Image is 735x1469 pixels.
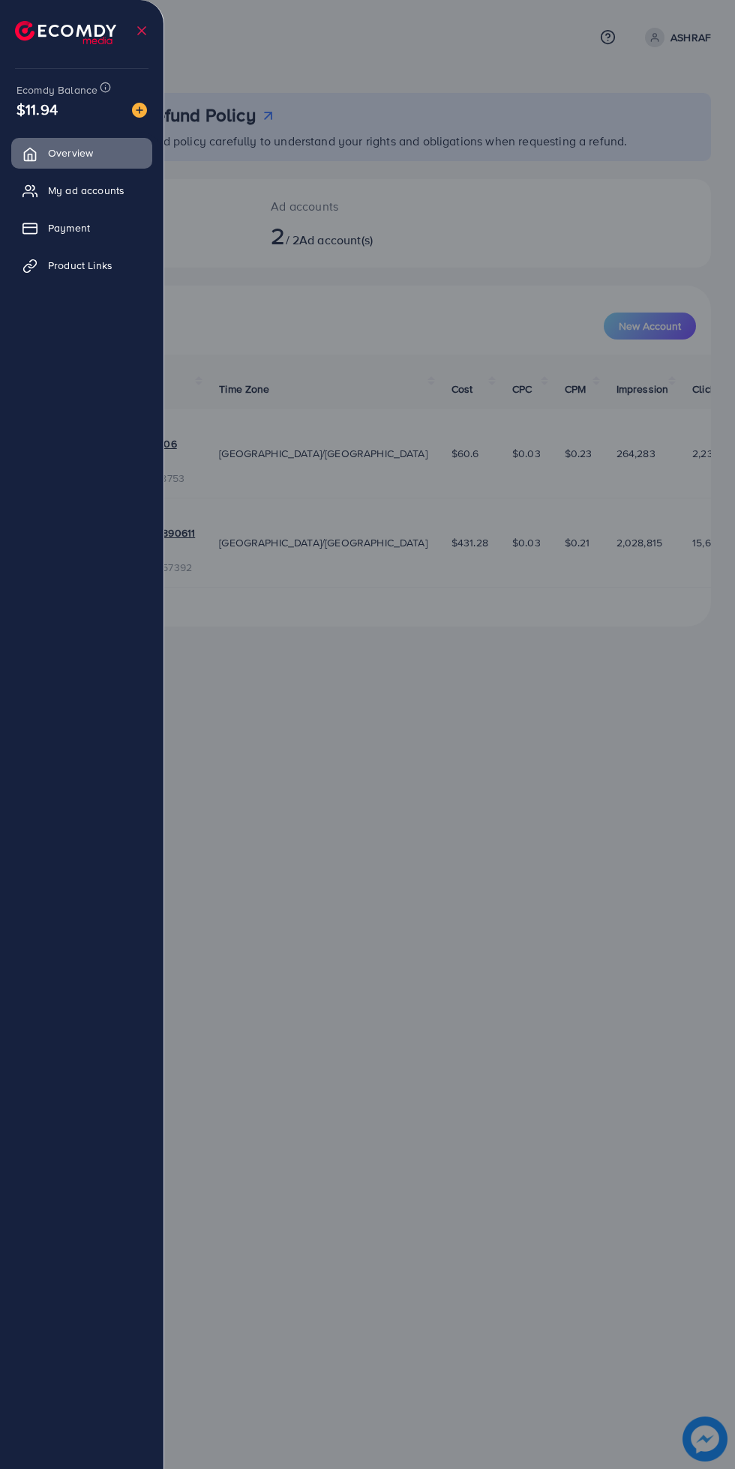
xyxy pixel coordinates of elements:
span: Overview [48,145,93,160]
span: My ad accounts [48,183,124,198]
a: Payment [11,213,152,243]
a: Product Links [11,250,152,280]
img: image [132,103,147,118]
span: Product Links [48,258,112,273]
span: Ecomdy Balance [16,82,97,97]
a: My ad accounts [11,175,152,205]
span: Payment [48,220,90,235]
span: $11.94 [16,98,58,120]
a: Overview [11,138,152,168]
img: logo [15,21,116,44]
